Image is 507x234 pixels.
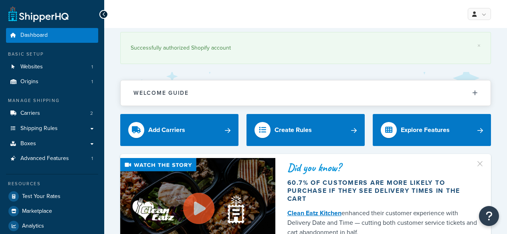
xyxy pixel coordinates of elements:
div: Successfully authorized Shopify account [131,42,481,54]
span: Marketplace [22,208,52,215]
span: 1 [91,64,93,70]
a: Create Rules [246,114,365,146]
li: Advanced Features [6,151,98,166]
a: × [477,42,481,49]
div: Resources [6,180,98,187]
a: Marketplace [6,204,98,218]
a: Origins1 [6,74,98,89]
span: 1 [91,78,93,85]
span: Origins [20,78,38,85]
span: Shipping Rules [20,125,58,132]
div: Create Rules [275,124,312,136]
span: Analytics [22,223,44,230]
span: Test Your Rates [22,193,61,200]
a: Websites1 [6,60,98,74]
a: Boxes [6,136,98,151]
span: Dashboard [20,32,48,39]
a: Advanced Features1 [6,151,98,166]
button: Open Resource Center [479,206,499,226]
h2: Welcome Guide [133,90,189,96]
li: Websites [6,60,98,74]
a: Explore Features [373,114,491,146]
div: Add Carriers [148,124,185,136]
span: Carriers [20,110,40,117]
li: Origins [6,74,98,89]
span: Advanced Features [20,155,69,162]
div: 60.7% of customers are more likely to purchase if they see delivery times in the cart [287,179,479,203]
span: Websites [20,64,43,70]
a: Clean Eatz Kitchen [287,208,341,218]
li: Carriers [6,106,98,121]
a: Shipping Rules [6,121,98,136]
button: Welcome Guide [121,80,491,106]
a: Analytics [6,219,98,233]
span: 1 [91,155,93,162]
span: 2 [90,110,93,117]
a: Test Your Rates [6,189,98,204]
a: Dashboard [6,28,98,43]
div: Explore Features [401,124,450,136]
div: Basic Setup [6,51,98,58]
div: Did you know? [287,162,479,173]
div: Manage Shipping [6,97,98,104]
a: Carriers2 [6,106,98,121]
a: Add Carriers [120,114,238,146]
span: Boxes [20,140,36,147]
